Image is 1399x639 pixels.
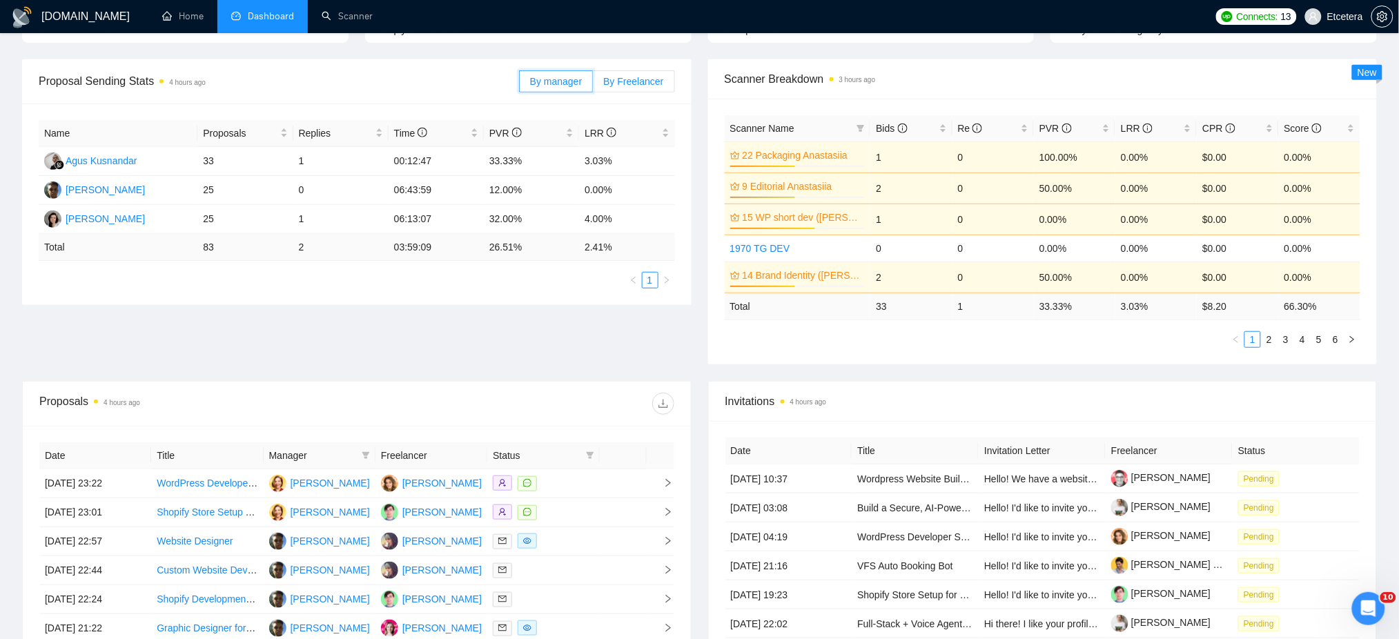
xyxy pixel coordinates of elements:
[652,507,673,517] span: right
[952,293,1034,319] td: 1
[291,475,370,491] div: [PERSON_NAME]
[643,273,658,288] a: 1
[979,438,1106,464] th: Invitation Letter
[402,533,482,549] div: [PERSON_NAME]
[157,622,416,633] a: Graphic Designer for Modern Charity Sponsorship Packages
[1371,6,1393,28] button: setting
[39,498,151,527] td: [DATE] 23:01
[151,527,263,556] td: Website Designer
[839,76,876,83] time: 3 hours ago
[1238,502,1285,513] a: Pending
[66,153,137,168] div: Agus Kusnandar
[293,147,389,176] td: 1
[725,70,1361,88] span: Scanner Breakdown
[381,504,398,521] img: DM
[1344,331,1360,348] button: right
[381,562,398,579] img: PS
[625,272,642,288] li: Previous Page
[652,594,673,604] span: right
[157,507,460,518] a: Shopify Store Setup for Supplement Brand ([PERSON_NAME] Theme)
[730,181,740,191] span: crown
[381,506,482,517] a: DM[PERSON_NAME]
[523,479,531,487] span: message
[898,124,908,133] span: info-circle
[1111,559,1249,570] a: [PERSON_NAME] Bronfain
[66,182,145,197] div: [PERSON_NAME]
[39,527,151,556] td: [DATE] 22:57
[269,506,370,517] a: AM[PERSON_NAME]
[1111,470,1128,487] img: c1Ztns_PlkZmqQg2hxOAB3KrB-2UgfwRbY9QtdsXzD6WDZPCtFtyWXKn0el6RrVcf5
[730,150,740,160] span: crown
[1115,204,1197,235] td: 0.00%
[44,210,61,228] img: TT
[1111,586,1128,603] img: c1WxvaZJbEkjYskB_NLkd46d563zNhCYqpob2QYOt_ABmdev5F_TzxK5jj4umUDMAG
[857,618,1170,629] a: Full-Stack + Voice Agent AI Developer (Hourly Contract, Immediate Start)
[269,448,356,463] span: Manager
[1238,471,1280,486] span: Pending
[854,118,868,139] span: filter
[1238,618,1285,629] a: Pending
[725,522,852,551] td: [DATE] 04:19
[1111,557,1128,574] img: c13tYrjklLgqS2pDaiholVXib-GgrB5rzajeFVbCThXzSo-wfyjihEZsXX34R16gOX
[1034,293,1115,319] td: 33.33 %
[162,10,204,22] a: homeHome
[857,473,974,484] a: Wordpress Website Builder
[1262,332,1277,347] a: 2
[1111,501,1211,512] a: [PERSON_NAME]
[1111,617,1211,628] a: [PERSON_NAME]
[1311,331,1327,348] li: 5
[293,234,389,261] td: 2
[381,620,398,637] img: AS
[803,24,810,35] span: --
[157,478,288,489] a: WordPress Developer Support
[418,128,427,137] span: info-circle
[39,234,197,261] td: Total
[151,498,263,527] td: Shopify Store Setup for Supplement Brand (Dawn Theme)
[1106,438,1233,464] th: Freelancer
[523,624,531,632] span: eye
[725,493,852,522] td: [DATE] 03:08
[523,537,531,545] span: eye
[1245,332,1260,347] a: 1
[389,205,484,234] td: 06:13:07
[1034,141,1115,173] td: 100.00%
[585,128,616,139] span: LRR
[1111,530,1211,541] a: [PERSON_NAME]
[203,126,277,141] span: Proposals
[725,464,852,493] td: [DATE] 10:37
[382,24,429,35] span: Reply Rate
[1111,499,1128,516] img: c1Hg7SEEXlRSL7qw9alyXYuBTAoT3mZQnK_sLPzbWuX01cxZ_vFNQqRjIsovb9WlI0
[1238,500,1280,515] span: Pending
[1312,124,1322,133] span: info-circle
[44,213,145,224] a: TT[PERSON_NAME]
[493,448,580,463] span: Status
[1034,235,1115,262] td: 0.00%
[870,262,952,293] td: 2
[1279,235,1360,262] td: 0.00%
[1233,438,1360,464] th: Status
[269,562,286,579] img: AP
[652,393,674,415] button: download
[389,234,484,261] td: 03:59:09
[870,204,952,235] td: 1
[1295,332,1310,347] a: 4
[39,556,151,585] td: [DATE] 22:44
[658,272,675,288] button: right
[44,155,137,166] a: AKAgus Kusnandar
[291,533,370,549] div: [PERSON_NAME]
[1238,587,1280,602] span: Pending
[359,445,373,466] span: filter
[1034,173,1115,204] td: 50.00%
[1115,235,1197,262] td: 0.00%
[299,126,373,141] span: Replies
[1222,11,1233,22] img: upwork-logo.png
[725,609,852,638] td: [DATE] 22:02
[1111,588,1211,599] a: [PERSON_NAME]
[852,551,979,580] td: VFS Auto Booking Bot
[1278,331,1294,348] li: 3
[1244,331,1261,348] li: 1
[39,393,357,415] div: Proposals
[972,124,982,133] span: info-circle
[1111,615,1128,632] img: c1Hg7SEEXlRSL7qw9alyXYuBTAoT3mZQnK_sLPzbWuX01cxZ_vFNQqRjIsovb9WlI0
[39,585,151,614] td: [DATE] 22:24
